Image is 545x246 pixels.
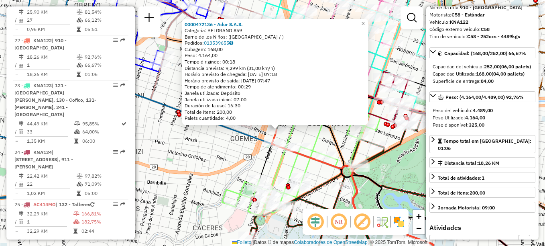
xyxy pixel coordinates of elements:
i: Distância Total [19,121,24,126]
strong: C58 - 252cxs - 4489kgs [467,33,520,39]
i: % de utilização da cubagem [77,63,83,68]
span: Ocultar deslocamento [306,212,325,232]
div: Total de itens: 200,00 [185,109,366,115]
td: 22,42 KM [26,172,76,180]
td: 95,85% [82,120,121,128]
strong: 0000472136 - Adur S.A.S. [185,21,243,27]
em: Opções [113,38,118,43]
span: | 121 - [GEOGRAPHIC_DATA][PERSON_NAME], 130 - Cofico, 131- [PERSON_NAME], 241 - [GEOGRAPHIC_DATA] [14,82,96,117]
strong: 84,00 [481,78,494,84]
strong: 325,00 [469,122,484,128]
font: 66,67% [85,62,102,68]
a: Cerrar ventana emergente [358,19,368,29]
i: Distância Total [19,55,24,59]
div: Horário previsto de chegada: [DATE] 07:18 [185,71,366,78]
i: Observações [229,41,233,45]
font: 66,12% [85,17,102,23]
div: Tempo dirigindo: 00:18 [185,59,366,65]
td: 27 [26,16,76,24]
span: KNA123 [33,82,52,88]
strong: 252,00 [484,64,500,70]
td: 05:00 [84,189,125,197]
a: Colaboradores de OpenStreetMap [294,240,367,245]
span: KNA124 [33,149,52,155]
div: Janela utilizada início: 07:00 [185,96,366,103]
strong: C58 - Estándar [451,12,485,18]
em: Rota exportada [120,150,125,154]
span: Total de atividades: [438,175,484,181]
i: Tempo total em rota [73,229,77,234]
td: 0,96 KM [26,25,76,33]
td: 32,29 KM [26,227,73,235]
font: Pedidos: [185,40,204,46]
a: Alejar [413,222,425,234]
a: Jornada Motorista: 09:00 [429,202,535,213]
font: 182,75% [81,219,101,225]
i: Tempo total em rota [77,27,81,32]
div: Horário previsto de saída: [DATE] 07:47 [185,78,366,84]
i: % de utilização do peso [73,211,79,216]
span: Ocultar NR [329,212,348,232]
div: Palets cuantidade: 4,00 [185,115,366,121]
td: 33 [26,128,74,136]
i: Rota otimizada [122,121,126,126]
em: Opções [113,240,118,244]
i: Tempo total em rota [74,139,78,143]
i: Total de Atividades [19,129,24,134]
td: 01:06 [84,70,125,78]
a: Nova sessão e pesquisa [141,10,157,28]
font: 013539655 [204,40,229,46]
span: Exibir rótulo [352,212,372,232]
a: Total de atividades:1 [429,172,535,183]
a: Folleto [232,240,251,245]
td: 166,81% [81,210,125,218]
td: / [14,16,18,24]
span: 18,26 KM [478,160,499,166]
em: Opções [113,150,118,154]
i: % de utilização da cubagem [77,182,83,187]
div: Distancia prevista: 9,299 km (31,00 km/h) [185,65,366,72]
span: + [416,211,421,221]
div: Peso: (4.164,00/4.489,00) 92,76% [429,104,535,132]
strong: 168,00 [476,71,492,77]
div: Janela utilizada: Depósito [185,90,366,96]
strong: (04,00 pallets) [492,71,525,77]
i: % de utilização da cubagem [77,18,83,23]
i: % de utilização do peso [77,174,83,178]
span: AC414MO [33,239,56,245]
a: Peso: (4.164,00/4.489,00) 92,76% [429,91,535,102]
span: × [361,20,365,27]
span: − [416,223,421,233]
td: = [14,189,18,197]
a: Acercar [413,210,425,222]
span: | [STREET_ADDRESS], 911 - [PERSON_NAME] [14,149,73,170]
strong: (06,00 palets) [500,64,531,70]
td: 44,49 KM [26,120,74,128]
a: Capacidad: (168,00/252,00) 66,67% [429,47,535,58]
span: AC414MO [33,201,56,207]
font: 64,00% [82,129,99,135]
a: 013539655 [204,40,233,46]
span: Capacidad: (168,00/252,00) 66,67% [444,50,526,56]
span: | 910 - [GEOGRAPHIC_DATA] [14,37,67,51]
td: / [14,218,18,226]
div: Tipo de vehículo: [429,33,535,40]
a: Total de itens:200,00 [429,187,535,198]
div: Capacidad: (168,00/252,00) 66,67% [429,60,535,88]
div: Categoría: BELGRANO 859 [185,27,366,34]
i: Tempo total em rota [77,191,81,196]
i: % de utilização do peso [77,10,83,14]
a: Distancia total:18,26 KM [429,157,535,168]
span: Peso: (4.164,00/4.489,00) 92,76% [445,94,524,100]
span: KNA122 [33,37,52,43]
img: Exibir/Ocultar setores [392,215,405,228]
font: 71,09% [85,181,102,187]
div: Barrio de los Niños: ([GEOGRAPHIC_DATA] / ) [185,34,366,40]
h4: Atividades [429,224,535,232]
font: Cubagem: 168,00 [185,46,223,52]
div: Peso disponível: [433,121,532,129]
td: 81,54% [84,8,125,16]
i: % de utilização do peso [77,55,83,59]
td: = [14,227,18,235]
font: Vehículo: [429,19,468,25]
